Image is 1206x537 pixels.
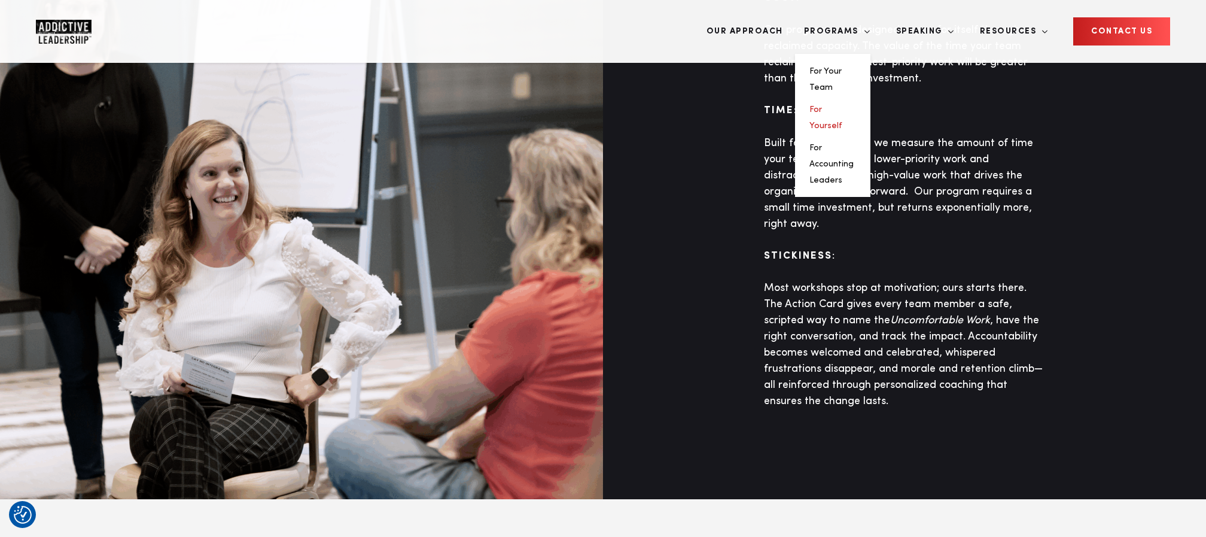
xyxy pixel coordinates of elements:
[887,9,954,54] a: Speaking
[764,315,1043,406] span: , have the right conversation, and track the impact. Accountability becomes welcomed and celebrat...
[1073,17,1170,45] a: CONTACT US
[809,105,842,130] a: For Yourself
[809,144,854,184] a: For Accounting Leaders
[971,9,1049,54] a: Resources
[698,9,792,54] a: Our Approach
[764,138,1033,229] span: Built for busy leaders, we measure the amount of time your team shifts from lower-priority work a...
[764,283,1027,326] span: Most workshops stop at motivation; ours starts there. The Action Card gives every team member a s...
[14,506,32,524] img: Revisit consent button
[809,67,842,92] a: For Your Team
[14,506,32,524] button: Consent Preferences
[36,20,92,44] img: Company Logo
[764,25,1028,84] span: Our program was designed to pay for itself through reclaimed capacity. The value of the time your...
[832,251,836,261] span: :
[890,315,990,326] span: Uncomfortable Work
[36,20,108,44] a: Home
[764,105,797,116] b: Time:
[764,251,832,261] b: Stickiness
[795,9,870,54] a: Programs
